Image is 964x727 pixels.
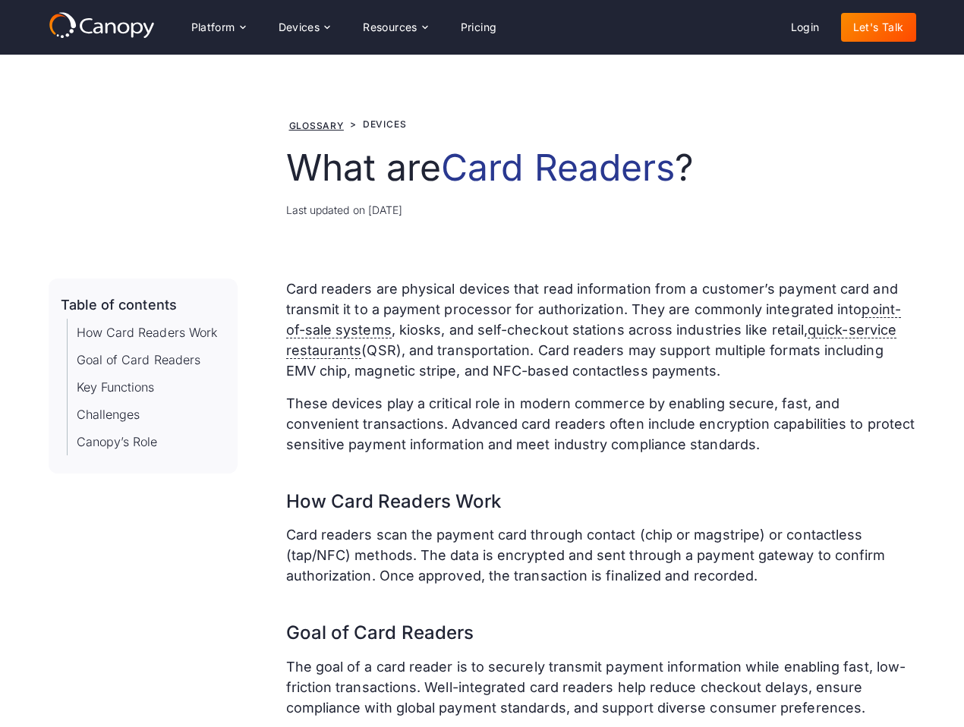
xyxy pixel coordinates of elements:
div: Table of contents [61,297,177,313]
div: Resources [363,22,417,33]
p: These devices play a critical role in modern commerce by enabling secure, fast, and convenient tr... [286,393,916,455]
h1: What are ? [286,146,916,190]
p: Card readers scan the payment card through contact (chip or magstripe) or contactless (tap/NFC) m... [286,524,916,586]
div: Last updated on [DATE] [286,202,916,218]
a: Challenges [77,405,140,423]
div: Devices [266,12,342,42]
a: Glossary [289,120,344,131]
a: How Card Readers Work [77,323,218,341]
a: Goal of Card Readers [77,351,201,369]
em: Card Readers [441,145,675,190]
a: Canopy’s Role [77,433,158,451]
p: Card readers are physical devices that read information from a customer’s payment card and transm... [286,279,916,381]
span: quick-service restaurants [286,322,897,359]
div: Devices [363,118,407,131]
div: Platform [191,22,235,33]
a: Let's Talk [841,13,916,42]
div: Platform [179,12,257,42]
a: Learn more [506,281,574,294]
h2: How Card Readers Work [286,467,916,513]
div: > [350,118,357,131]
div: Devices [279,22,320,33]
a: Key Functions [77,378,155,396]
a: Pricing [449,13,509,42]
p: The goal of a card reader is to securely transmit payment information while enabling fast, low-fr... [286,656,916,718]
div: Resources [351,12,439,42]
a: Login [779,13,832,42]
h2: Goal of Card Readers [286,598,916,644]
span: point-of-sale systems [286,301,901,338]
